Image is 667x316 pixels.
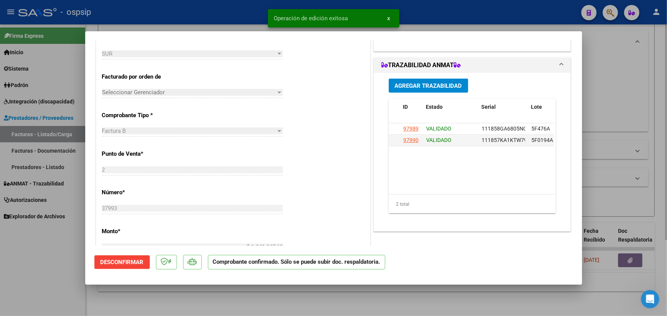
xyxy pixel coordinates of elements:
[403,104,408,110] span: ID
[102,111,181,120] p: Comprobante Tipo *
[101,259,144,266] span: Desconfirmar
[374,58,571,73] mat-expansion-panel-header: TRAZABILIDAD ANMAT
[423,99,479,124] datatable-header-cell: Estado
[102,73,181,81] p: Facturado por orden de
[102,127,126,134] span: Factura B
[531,104,542,110] span: Lote
[102,50,113,57] span: SUR
[400,99,423,124] datatable-header-cell: ID
[381,61,461,70] h1: TRAZABILIDAD ANMAT
[374,73,571,231] div: TRAZABILIDAD ANMAT
[482,104,496,110] span: Serial
[389,79,468,93] button: Agregar Trazabilidad
[274,15,348,22] span: Operación de edición exitosa
[94,255,150,269] button: Desconfirmar
[482,126,526,132] span: 111858GA6805N0
[388,15,390,22] span: x
[403,124,419,133] div: 97989
[208,255,385,270] p: Comprobante confirmado. Sólo se puede subir doc. respaldatoria.
[482,137,527,143] span: 111857KA1KTW79
[426,126,451,132] span: VALIDADO
[426,104,443,110] span: Estado
[381,11,396,25] button: x
[102,188,181,197] p: Número
[531,137,553,143] span: 5F0194A
[102,227,181,236] p: Monto
[102,89,276,96] span: Seleccionar Gerenciador
[641,290,659,308] iframe: Intercom live chat
[479,99,528,124] datatable-header-cell: Serial
[395,82,462,89] span: Agregar Trazabilidad
[403,136,419,145] div: 97990
[528,99,561,124] datatable-header-cell: Lote
[426,137,451,143] span: VALIDADO
[389,195,556,214] div: 2 total
[531,126,550,132] span: 5F476A
[102,150,181,158] p: Punto de Venta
